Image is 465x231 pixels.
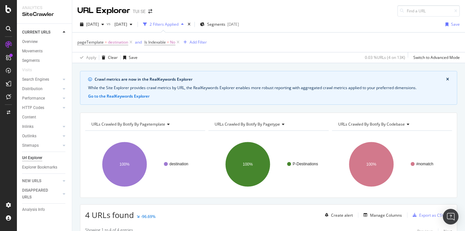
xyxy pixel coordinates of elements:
[411,52,460,63] button: Switch to Advanced Mode
[397,5,460,17] input: Find a URL
[108,38,128,47] span: destination
[169,162,188,166] text: destination
[366,162,376,167] text: 100%
[90,119,199,129] h4: URLs Crawled By Botify By pagetemplate
[22,67,38,74] a: Visits
[133,8,146,15] div: TUI SE
[22,5,67,11] div: Analytics
[144,39,166,45] span: Is Indexable
[91,121,165,127] span: URLs Crawled By Botify By pagetemplate
[332,136,452,193] svg: A chart.
[443,209,458,224] div: Open Intercom Messenger
[22,133,61,140] a: Outlinks
[86,21,99,27] span: 2025 Oct. 12th
[22,57,40,64] div: Segments
[22,142,39,149] div: Sitemaps
[22,76,61,83] a: Search Engines
[77,52,96,63] button: Apply
[77,5,130,16] div: URL Explorer
[22,57,67,64] a: Segments
[186,21,192,28] div: times
[416,162,433,166] text: #nomatch
[140,19,186,30] button: 2 Filters Applied
[419,212,444,218] div: Export as CSV
[99,52,118,63] button: Clear
[22,86,43,92] div: Distribution
[85,210,134,220] span: 4 URLs found
[22,123,33,130] div: Inlinks
[443,19,460,30] button: Save
[112,19,135,30] button: [DATE]
[22,142,61,149] a: Sitemaps
[77,19,107,30] button: [DATE]
[22,29,50,36] div: CURRENT URLS
[22,206,67,213] a: Analysis Info
[22,67,32,74] div: Visits
[22,114,36,121] div: Content
[85,136,205,193] svg: A chart.
[22,76,49,83] div: Search Engines
[215,121,280,127] span: URLs Crawled By Botify By pagetype
[80,71,457,105] div: info banner
[22,86,61,92] a: Distribution
[135,39,142,45] button: and
[22,187,55,201] div: DISAPPEARED URLS
[22,38,38,45] div: Overview
[22,164,57,171] div: Explorer Bookmarks
[22,178,41,184] div: NEW URLS
[365,55,405,60] div: 0.03 % URLs ( 4 on 13K )
[22,187,61,201] a: DISAPPEARED URLS
[190,39,207,45] div: Add Filter
[105,39,107,45] span: =
[22,29,61,36] a: CURRENT URLS
[208,136,328,193] svg: A chart.
[227,21,239,27] div: [DATE]
[22,48,67,55] a: Movements
[150,21,179,27] div: 2 Filters Applied
[22,38,67,45] a: Overview
[121,52,138,63] button: Save
[22,164,67,171] a: Explorer Bookmarks
[445,75,451,84] button: close banner
[77,39,104,45] span: pageTemplate
[337,119,446,129] h4: URLs Crawled By Botify By codebase
[170,38,175,47] span: No
[322,210,353,220] button: Create alert
[22,48,43,55] div: Movements
[451,21,460,27] div: Save
[413,55,460,60] div: Switch to Advanced Mode
[22,206,45,213] div: Analysis Info
[22,155,42,161] div: Url Explorer
[22,95,61,102] a: Performance
[22,95,45,102] div: Performance
[410,210,444,220] button: Export as CSV
[22,104,61,111] a: HTTP Codes
[22,123,61,130] a: Inlinks
[107,21,112,26] span: vs
[141,214,155,219] div: -96.69%
[293,162,318,166] text: P-Destinations
[243,162,253,167] text: 100%
[370,212,402,218] div: Manage Columns
[86,55,96,60] div: Apply
[197,19,242,30] button: Segments[DATE]
[22,133,36,140] div: Outlinks
[129,55,138,60] div: Save
[22,155,67,161] a: Url Explorer
[22,114,67,121] a: Content
[108,55,118,60] div: Clear
[88,93,150,99] button: Go to the RealKeywords Explorer
[148,9,152,14] div: arrow-right-arrow-left
[120,162,130,167] text: 100%
[167,39,169,45] span: =
[338,121,405,127] span: URLs Crawled By Botify By codebase
[361,211,402,219] button: Manage Columns
[22,104,44,111] div: HTTP Codes
[95,76,446,82] div: Crawl metrics are now in the RealKeywords Explorer
[88,85,449,91] div: While the Site Explorer provides crawl metrics by URL, the RealKeywords Explorer enables more rob...
[181,38,207,46] button: Add Filter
